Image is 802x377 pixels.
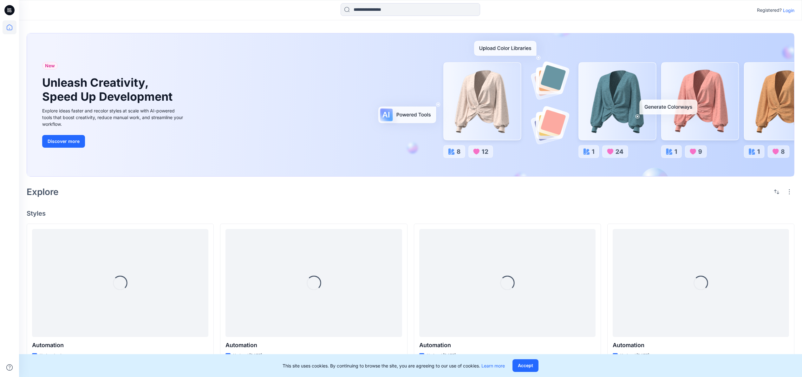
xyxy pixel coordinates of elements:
button: Accept [512,359,538,372]
p: Automation [32,341,208,350]
p: Automation [225,341,402,350]
button: Discover more [42,135,85,148]
p: Updated [DATE] [427,352,456,359]
a: Discover more [42,135,185,148]
p: Automation [419,341,596,350]
p: Updated a day ago [40,352,74,359]
h4: Styles [27,210,794,217]
span: New [45,62,55,70]
h2: Explore [27,187,59,197]
a: Learn more [481,363,505,368]
p: Login [783,7,794,14]
div: Explore ideas faster and recolor styles at scale with AI-powered tools that boost creativity, red... [42,107,185,127]
p: Automation [613,341,789,350]
p: Registered? [757,6,782,14]
p: Updated [DATE] [620,352,649,359]
p: Updated [DATE] [233,352,262,359]
h1: Unleash Creativity, Speed Up Development [42,76,175,103]
p: This site uses cookies. By continuing to browse the site, you are agreeing to our use of cookies. [283,362,505,369]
